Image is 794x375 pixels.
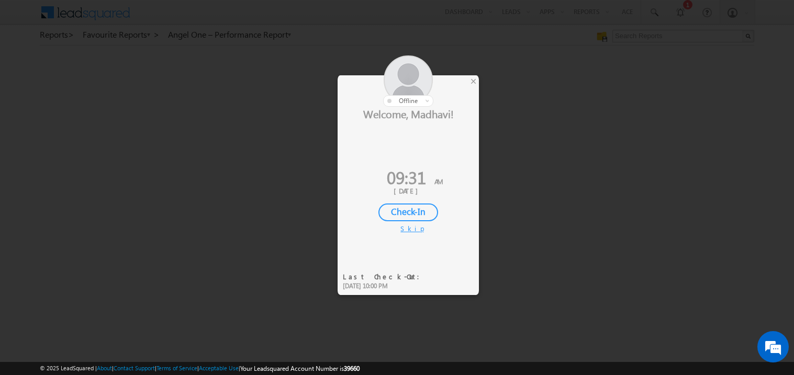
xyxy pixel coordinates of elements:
[40,363,360,373] span: © 2025 LeadSquared | | | | |
[18,55,44,69] img: d_60004797649_company_0_60004797649
[378,203,438,221] div: Check-In
[400,224,416,233] div: Skip
[345,186,471,196] div: [DATE]
[344,365,360,372] span: 39660
[343,272,426,281] div: Last Check-Out:
[156,365,197,371] a: Terms of Service
[240,365,360,372] span: Your Leadsquared Account Number is
[54,55,176,69] div: Chat with us now
[468,75,479,87] div: ×
[399,97,418,105] span: offline
[434,177,443,186] span: AM
[338,107,479,120] div: Welcome, Madhavi!
[14,97,191,286] textarea: Type your message and hit 'Enter'
[97,365,112,371] a: About
[199,365,239,371] a: Acceptable Use
[172,5,197,30] div: Minimize live chat window
[114,365,155,371] a: Contact Support
[343,281,426,291] div: [DATE] 10:00 PM
[387,165,426,189] span: 09:31
[142,294,190,308] em: Start Chat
